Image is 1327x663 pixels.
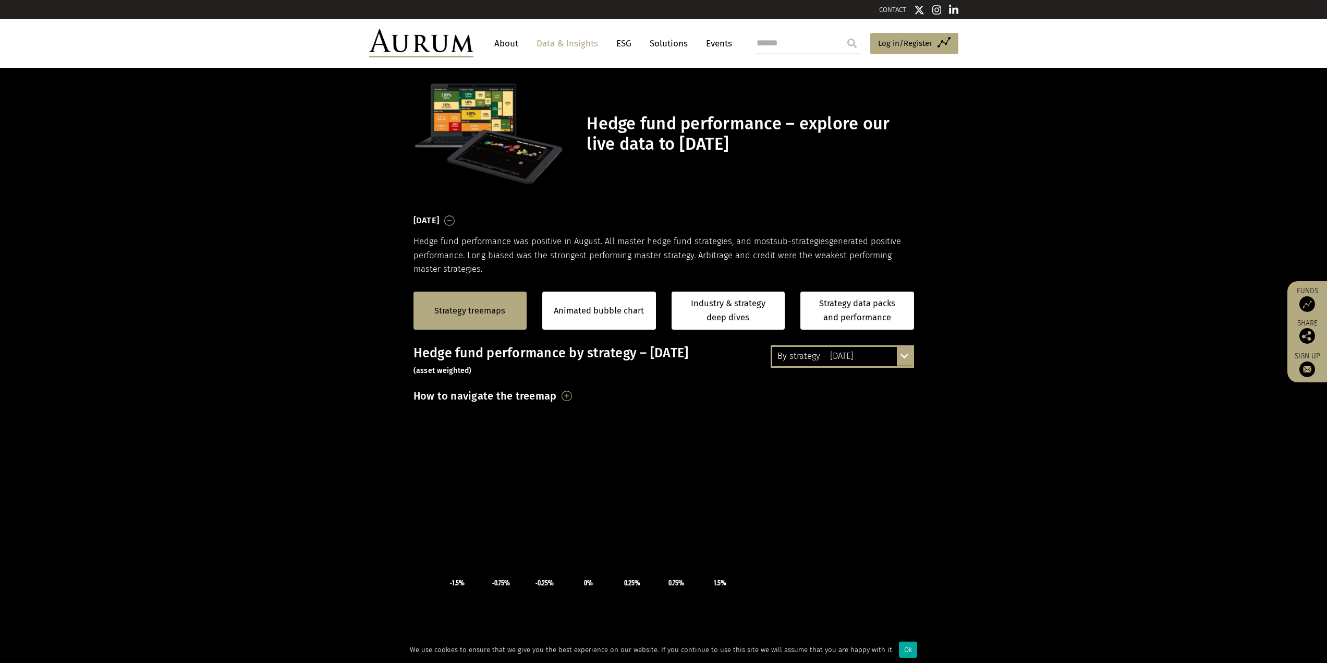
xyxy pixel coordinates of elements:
h3: How to navigate the treemap [413,387,557,405]
img: Aurum [369,29,473,57]
a: Animated bubble chart [554,304,644,318]
a: Events [701,34,732,53]
a: Funds [1293,286,1322,312]
div: Share [1293,320,1322,344]
img: Share this post [1299,328,1315,344]
a: Log in/Register [870,33,958,55]
img: Access Funds [1299,296,1315,312]
a: Sign up [1293,352,1322,377]
a: ESG [611,34,637,53]
img: Linkedin icon [949,5,958,15]
span: sub-strategies [773,236,829,246]
h3: Hedge fund performance by strategy – [DATE] [413,345,914,377]
h3: [DATE] [413,213,440,228]
img: Twitter icon [914,5,924,15]
span: Log in/Register [878,37,932,50]
a: Strategy data packs and performance [800,292,914,330]
a: Solutions [644,34,693,53]
img: Sign up to our newsletter [1299,361,1315,377]
div: By strategy – [DATE] [772,347,912,366]
a: About [489,34,524,53]
div: Ok [899,642,917,658]
a: Data & Insights [531,34,603,53]
h1: Hedge fund performance – explore our live data to [DATE] [587,114,911,154]
a: CONTACT [879,6,906,14]
a: Industry & strategy deep dives [672,292,785,330]
img: Instagram icon [932,5,942,15]
p: Hedge fund performance was positive in August. All master hedge fund strategies, and most generat... [413,235,914,276]
input: Submit [842,33,862,54]
small: (asset weighted) [413,366,472,375]
a: Strategy treemaps [434,304,505,318]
